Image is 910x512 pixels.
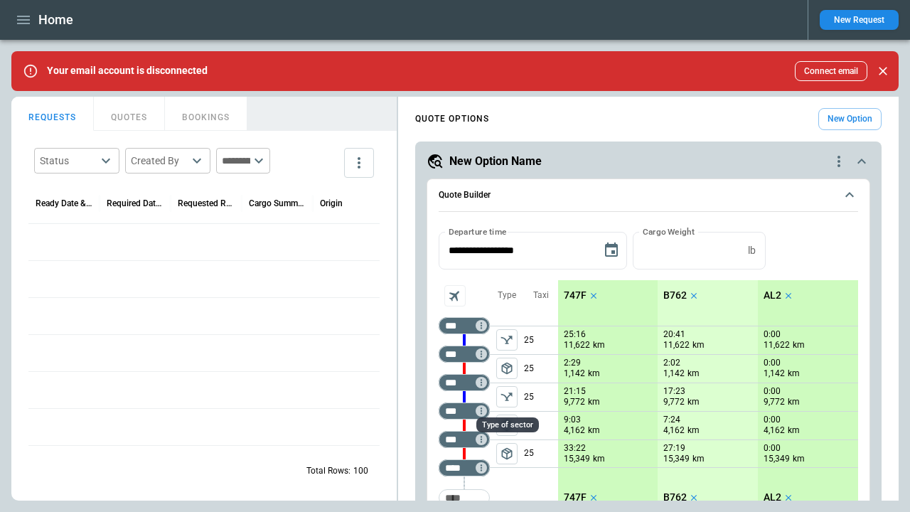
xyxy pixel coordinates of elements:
[524,383,558,411] p: 25
[496,443,518,464] span: Type of sector
[588,368,600,380] p: km
[788,396,800,408] p: km
[107,198,164,208] div: Required Date & Time (UTC)
[353,465,368,477] p: 100
[764,415,781,425] p: 0:00
[663,425,685,437] p: 4,162
[564,329,586,340] p: 25:16
[564,491,587,503] p: 747F
[764,358,781,368] p: 0:00
[764,386,781,397] p: 0:00
[663,415,680,425] p: 7:24
[427,153,870,170] button: New Option Namequote-option-actions
[564,425,585,437] p: 4,162
[449,225,507,238] label: Departure time
[593,453,605,465] p: km
[524,412,558,439] p: 25
[663,368,685,380] p: 1,142
[496,358,518,379] span: Type of sector
[439,317,490,334] div: Too short
[788,368,800,380] p: km
[687,396,700,408] p: km
[496,358,518,379] button: left aligned
[47,65,208,77] p: Your email account is disconnected
[439,431,490,448] div: Too short
[564,396,585,408] p: 9,772
[496,329,518,351] span: Type of sector
[249,198,306,208] div: Cargo Summary
[524,440,558,467] p: 25
[564,358,581,368] p: 2:29
[663,491,687,503] p: B762
[500,361,514,375] span: package_2
[415,116,489,122] h4: QUOTE OPTIONS
[564,339,590,351] p: 11,622
[663,453,690,465] p: 15,349
[439,374,490,391] div: Too short
[444,285,466,306] span: Aircraft selection
[764,289,781,302] p: AL2
[830,153,847,170] div: quote-option-actions
[178,198,235,208] div: Requested Route
[764,396,785,408] p: 9,772
[588,396,600,408] p: km
[439,459,490,476] div: Too short
[764,443,781,454] p: 0:00
[588,425,600,437] p: km
[439,179,858,212] button: Quote Builder
[687,425,700,437] p: km
[564,386,586,397] p: 21:15
[500,447,514,461] span: package_2
[818,108,882,130] button: New Option
[36,198,92,208] div: Ready Date & Time (UTC)
[793,453,805,465] p: km
[663,396,685,408] p: 9,772
[764,491,781,503] p: AL2
[764,329,781,340] p: 0:00
[687,368,700,380] p: km
[439,346,490,363] div: Too short
[564,443,586,454] p: 33:22
[593,339,605,351] p: km
[873,61,893,81] button: Close
[496,386,518,407] button: left aligned
[764,453,790,465] p: 15,349
[320,198,343,208] div: Origin
[449,154,542,169] h5: New Option Name
[564,289,587,302] p: 747F
[131,154,188,168] div: Created By
[663,443,685,454] p: 27:19
[38,11,73,28] h1: Home
[663,329,685,340] p: 20:41
[820,10,899,30] button: New Request
[524,326,558,354] p: 25
[496,443,518,464] button: left aligned
[788,425,800,437] p: km
[643,225,695,238] label: Cargo Weight
[11,97,94,131] button: REQUESTS
[793,339,805,351] p: km
[533,289,549,302] p: Taxi
[344,148,374,178] button: more
[439,489,490,506] div: Too short
[439,191,491,200] h6: Quote Builder
[498,289,516,302] p: Type
[564,368,585,380] p: 1,142
[165,97,247,131] button: BOOKINGS
[764,339,790,351] p: 11,622
[564,453,590,465] p: 15,349
[764,368,785,380] p: 1,142
[873,55,893,87] div: dismiss
[764,425,785,437] p: 4,162
[692,339,705,351] p: km
[564,415,581,425] p: 9:03
[597,236,626,265] button: Choose date, selected date is Sep 29, 2025
[476,417,539,432] div: Type of sector
[748,245,756,257] p: lb
[306,465,350,477] p: Total Rows:
[663,289,687,302] p: B762
[496,386,518,407] span: Type of sector
[40,154,97,168] div: Status
[663,339,690,351] p: 11,622
[663,386,685,397] p: 17:23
